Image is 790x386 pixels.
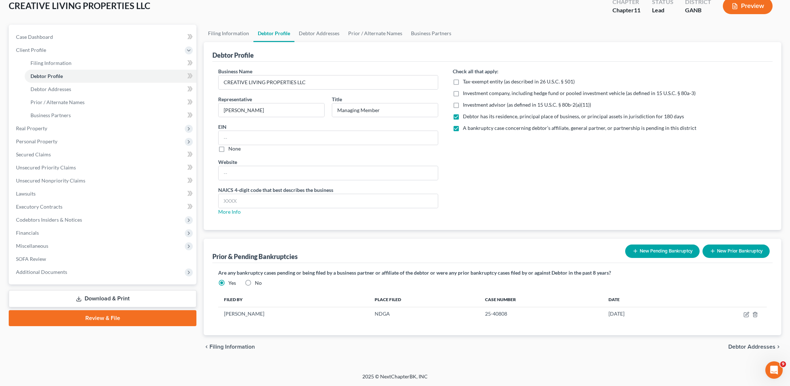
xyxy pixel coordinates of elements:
div: Chapter [612,6,640,15]
a: Secured Claims [10,148,196,161]
span: Additional Documents [16,269,67,275]
button: chevron_left Filing Information [204,344,255,350]
td: NDGA [369,307,480,321]
i: chevron_left [204,344,209,350]
a: Unsecured Priority Claims [10,161,196,174]
button: New Prior Bankruptcy [703,245,770,258]
div: GANB [685,6,711,15]
div: 2025 © NextChapterBK, INC [188,373,602,386]
span: Filing Information [209,344,255,350]
a: Filing Information [204,25,253,42]
span: Debtor Profile [30,73,63,79]
span: Unsecured Priority Claims [16,164,76,171]
label: Title [332,95,342,103]
a: More Info [218,209,241,215]
span: SOFA Review [16,256,46,262]
span: Business Partners [30,112,71,118]
span: Real Property [16,125,47,131]
button: New Pending Bankruptcy [625,245,700,258]
input: -- [219,166,438,180]
span: Case Dashboard [16,34,53,40]
iframe: Intercom live chat [765,361,783,379]
a: Executory Contracts [10,200,196,213]
th: Case Number [479,292,602,307]
th: Place Filed [369,292,480,307]
label: Yes [228,279,236,287]
span: Debtor Addresses [30,86,71,92]
a: Prior / Alternate Names [25,96,196,109]
div: Lead [652,6,673,15]
span: Personal Property [16,138,57,144]
button: Debtor Addresses chevron_right [728,344,781,350]
a: Debtor Profile [25,70,196,83]
span: Executory Contracts [16,204,62,210]
span: Codebtors Insiders & Notices [16,217,82,223]
label: Website [218,158,237,166]
td: [DATE] [603,307,683,321]
label: EIN [218,123,227,131]
input: XXXX [219,194,438,208]
span: Miscellaneous [16,243,48,249]
span: Financials [16,230,39,236]
label: No [255,279,262,287]
input: Enter title... [332,103,438,117]
span: Client Profile [16,47,46,53]
input: Enter name... [219,75,438,89]
span: A bankruptcy case concerning debtor’s affiliate, general partner, or partnership is pending in th... [463,125,696,131]
td: [PERSON_NAME] [218,307,369,321]
a: Review & File [9,310,196,326]
a: Filing Information [25,57,196,70]
a: Business Partners [407,25,456,42]
a: SOFA Review [10,252,196,266]
td: 25-40808 [479,307,602,321]
span: Lawsuits [16,190,36,197]
span: Filing Information [30,60,72,66]
span: Unsecured Nonpriority Claims [16,177,85,184]
span: Tax-exempt entity (as described in 26 U.S.C. § 501) [463,78,575,85]
a: Debtor Profile [253,25,294,42]
label: Check all that apply: [453,67,498,75]
label: Representative [218,95,252,103]
a: Debtor Addresses [25,83,196,96]
label: Are any bankruptcy cases pending or being filed by a business partner or affiliate of the debtor ... [218,269,767,276]
span: Debtor has its residence, principal place of business, or principal assets in jurisdiction for 18... [463,113,684,119]
a: Case Dashboard [10,30,196,44]
div: Prior & Pending Bankruptcies [212,252,298,261]
th: Filed By [218,292,369,307]
span: Investment advisor (as defined in 15 U.S.C. § 80b-2(a)(11)) [463,102,591,108]
span: Investment company, including hedge fund or pooled investment vehicle (as defined in 15 U.S.C. § ... [463,90,696,96]
span: CREATIVE LIVING PROPERTIES LLC [9,0,150,11]
span: Secured Claims [16,151,51,157]
span: 9 [780,361,786,367]
a: Prior / Alternate Names [344,25,407,42]
div: Debtor Profile [212,51,254,59]
span: 11 [634,7,640,13]
span: Prior / Alternate Names [30,99,85,105]
th: Date [603,292,683,307]
input: Enter representative... [219,103,324,117]
a: Unsecured Nonpriority Claims [10,174,196,187]
a: Business Partners [25,109,196,122]
label: NAICS 4-digit code that best describes the business [218,186,333,194]
a: Download & Print [9,290,196,307]
label: Business Name [218,67,252,75]
input: -- [219,131,438,145]
i: chevron_right [775,344,781,350]
label: None [228,145,241,152]
a: Debtor Addresses [294,25,344,42]
a: Lawsuits [10,187,196,200]
span: Debtor Addresses [728,344,775,350]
